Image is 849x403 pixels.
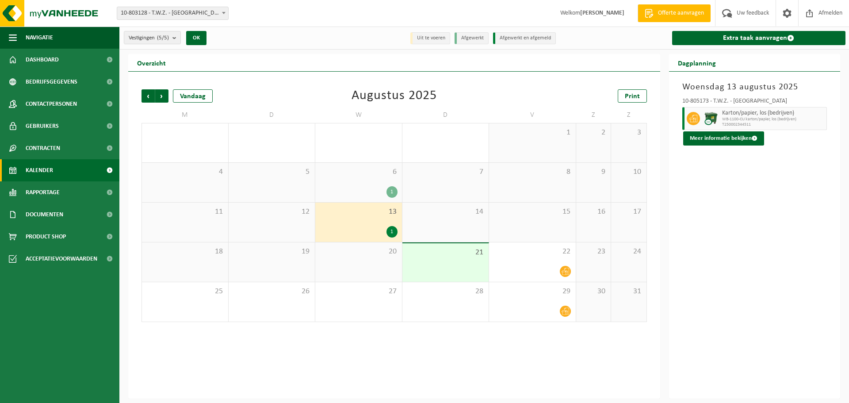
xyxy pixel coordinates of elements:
[616,247,642,257] span: 24
[407,248,485,257] span: 21
[682,98,827,107] div: 10-805173 - T.W.Z. - [GEOGRAPHIC_DATA]
[722,117,825,122] span: WB-1100-CU karton/papier, los (bedrijven)
[493,32,556,44] li: Afgewerkt en afgemeld
[581,167,607,177] span: 9
[493,247,571,257] span: 22
[638,4,711,22] a: Offerte aanvragen
[26,181,60,203] span: Rapportage
[616,167,642,177] span: 10
[26,71,77,93] span: Bedrijfsgegevens
[682,81,827,94] h3: Woensdag 13 augustus 2025
[611,107,646,123] td: Z
[581,207,607,217] span: 16
[616,207,642,217] span: 17
[320,207,398,217] span: 13
[352,89,437,103] div: Augustus 2025
[26,49,59,71] span: Dashboard
[315,107,402,123] td: W
[124,31,181,44] button: Vestigingen(5/5)
[455,32,489,44] li: Afgewerkt
[320,287,398,296] span: 27
[320,247,398,257] span: 20
[26,226,66,248] span: Product Shop
[146,207,224,217] span: 11
[320,167,398,177] span: 6
[704,112,718,125] img: WB-1100-CU
[618,89,647,103] a: Print
[580,10,624,16] strong: [PERSON_NAME]
[26,93,77,115] span: Contactpersonen
[625,93,640,100] span: Print
[616,287,642,296] span: 31
[672,31,846,45] a: Extra taak aanvragen
[581,287,607,296] span: 30
[146,167,224,177] span: 4
[386,186,398,198] div: 1
[233,167,311,177] span: 5
[233,207,311,217] span: 12
[146,247,224,257] span: 18
[407,207,485,217] span: 14
[229,107,316,123] td: D
[386,226,398,238] div: 1
[146,287,224,296] span: 25
[26,203,63,226] span: Documenten
[233,287,311,296] span: 26
[656,9,706,18] span: Offerte aanvragen
[493,167,571,177] span: 8
[129,31,169,45] span: Vestigingen
[407,167,485,177] span: 7
[128,54,175,71] h2: Overzicht
[26,115,59,137] span: Gebruikers
[155,89,168,103] span: Volgende
[683,131,764,146] button: Meer informatie bekijken
[233,247,311,257] span: 19
[117,7,228,19] span: 10-803128 - T.W.Z. - EVERGEM
[26,27,53,49] span: Navigatie
[157,35,169,41] count: (5/5)
[141,107,229,123] td: M
[581,247,607,257] span: 23
[581,128,607,138] span: 2
[141,89,155,103] span: Vorige
[117,7,229,20] span: 10-803128 - T.W.Z. - EVERGEM
[186,31,207,45] button: OK
[493,207,571,217] span: 15
[26,159,53,181] span: Kalender
[576,107,612,123] td: Z
[722,110,825,117] span: Karton/papier, los (bedrijven)
[616,128,642,138] span: 3
[493,287,571,296] span: 29
[402,107,490,123] td: D
[173,89,213,103] div: Vandaag
[493,128,571,138] span: 1
[669,54,725,71] h2: Dagplanning
[489,107,576,123] td: V
[722,122,825,127] span: T250002344511
[26,137,60,159] span: Contracten
[410,32,450,44] li: Uit te voeren
[26,248,97,270] span: Acceptatievoorwaarden
[407,287,485,296] span: 28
